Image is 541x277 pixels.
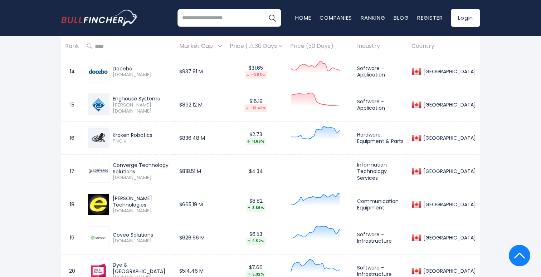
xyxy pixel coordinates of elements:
[421,268,476,274] div: [GEOGRAPHIC_DATA]
[61,122,83,155] td: 16
[394,14,409,21] a: Blog
[421,201,476,208] div: [GEOGRAPHIC_DATA]
[113,208,171,214] span: [DOMAIN_NAME]
[175,88,226,122] td: $892.12 M
[421,102,476,108] div: [GEOGRAPHIC_DATA]
[113,262,171,274] div: Dye & [GEOGRAPHIC_DATA]
[353,221,408,254] td: Software - Infrastructure
[361,14,385,21] a: Ranking
[353,36,408,57] th: Industry
[230,231,282,245] div: $6.53
[61,10,138,26] img: bullfincher logo
[353,122,408,155] td: Hardware, Equipment & Parts
[246,204,265,212] div: 3.66%
[88,128,109,148] img: PNG.V.png
[408,36,480,57] th: Country
[113,132,171,138] div: Kraken Robotics
[61,88,83,122] td: 15
[175,122,226,155] td: $836.48 M
[175,221,226,254] td: $626.66 M
[175,188,226,221] td: $665.19 M
[451,9,480,27] a: Login
[61,10,138,26] a: Go to homepage
[61,155,83,188] td: 17
[353,55,408,88] td: Software - Application
[113,72,171,78] span: [DOMAIN_NAME]
[230,98,282,112] div: $16.19
[246,138,266,145] div: 11.69%
[61,188,83,221] td: 18
[113,162,171,175] div: Converge Technology Solutions
[113,102,171,114] span: [PERSON_NAME][DOMAIN_NAME]
[88,94,109,115] img: ENGH.TO.png
[230,168,282,174] div: $4.34
[88,161,109,182] img: CTS.TO.png
[113,138,171,144] span: PNG.V
[113,175,171,181] span: [DOMAIN_NAME]
[230,43,282,50] div: Price | 30 Days
[353,155,408,188] td: Information Technology Services
[421,168,476,174] div: [GEOGRAPHIC_DATA]
[286,36,353,57] th: Price (30 Days)
[88,232,109,243] img: CVO.TO.png
[61,221,83,254] td: 19
[320,14,352,21] a: Companies
[230,65,282,79] div: $31.65
[230,131,282,145] div: $2.73
[230,198,282,212] div: $8.82
[417,14,443,21] a: Register
[113,195,171,208] div: [PERSON_NAME] Technologies
[421,135,476,141] div: [GEOGRAPHIC_DATA]
[421,68,476,75] div: [GEOGRAPHIC_DATA]
[245,71,267,79] div: -0.55%
[179,41,216,52] span: Market Cap
[244,104,267,112] div: -13.43%
[353,88,408,122] td: Software - Application
[295,14,311,21] a: Home
[421,234,476,241] div: [GEOGRAPHIC_DATA]
[113,232,171,238] div: Coveo Solutions
[113,65,171,72] div: Docebo
[61,55,83,88] td: 14
[246,237,266,245] div: 6.52%
[61,36,83,57] th: Rank
[113,95,171,102] div: Enghouse Systems
[175,155,226,188] td: $818.51 M
[113,238,171,244] span: [DOMAIN_NAME]
[88,61,109,82] img: DCBO.TO.png
[175,55,226,88] td: $937.91 M
[88,194,109,215] img: ET.TO.png
[353,188,408,221] td: Communication Equipment
[263,9,281,27] button: Search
